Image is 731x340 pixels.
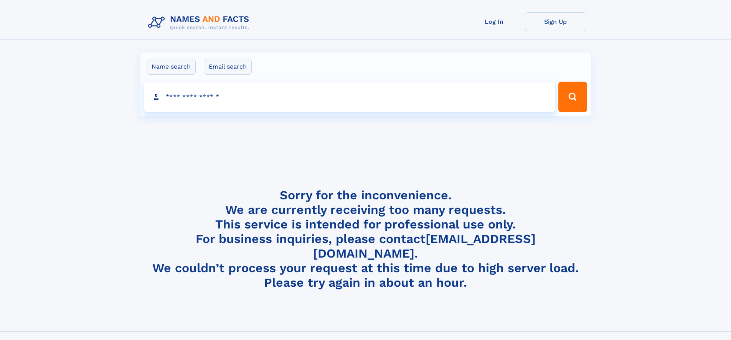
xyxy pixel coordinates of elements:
[147,59,196,75] label: Name search
[145,12,256,33] img: Logo Names and Facts
[144,82,555,112] input: search input
[525,12,586,31] a: Sign Up
[558,82,587,112] button: Search Button
[204,59,252,75] label: Email search
[464,12,525,31] a: Log In
[145,188,586,290] h4: Sorry for the inconvenience. We are currently receiving too many requests. This service is intend...
[313,232,536,261] a: [EMAIL_ADDRESS][DOMAIN_NAME]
